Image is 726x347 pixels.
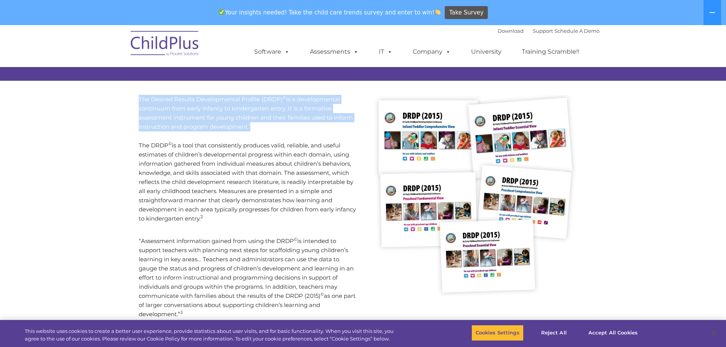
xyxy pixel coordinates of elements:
[530,325,578,341] button: Reject All
[445,6,488,19] a: Take Survey
[321,291,324,297] sup: ©
[584,325,642,341] button: Accept All Cookies
[705,325,722,341] button: Close
[283,95,286,100] sup: ©
[219,9,224,15] img: ✅
[139,141,357,223] p: The DRDP is a tool that consistently produces valid, reliable, and useful estimates of children’s...
[216,5,444,20] span: Your insights needed! Take the child care trends survey and enter to win!
[471,325,524,341] button: Cookies Settings
[533,28,553,34] a: Support
[435,9,441,15] img: 👏
[555,28,599,34] a: Schedule A Demo
[498,28,524,34] a: Download
[294,237,297,242] sup: ©
[247,44,297,59] a: Software
[449,6,484,19] span: Take Survey
[139,95,357,131] p: The Desired Results Developmental Profile (DRDP) is a developmental continuum from early infancy ...
[200,214,203,219] sup: 2
[405,44,458,59] a: Company
[369,95,588,296] img: image (2)
[168,141,172,146] sup: ©
[371,44,400,59] a: IT
[25,328,399,342] div: This website uses cookies to create a better user experience, provide statistics about user visit...
[249,122,250,128] sup: 1
[139,237,357,319] p: “Assessment information gained from using the DRDP is intended to support teachers with planning ...
[498,28,599,34] font: |
[180,310,183,315] sup: 3
[302,44,366,59] a: Assessments
[514,44,587,59] a: Training Scramble!!
[463,44,509,59] a: University
[127,26,203,64] img: ChildPlus by Procare Solutions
